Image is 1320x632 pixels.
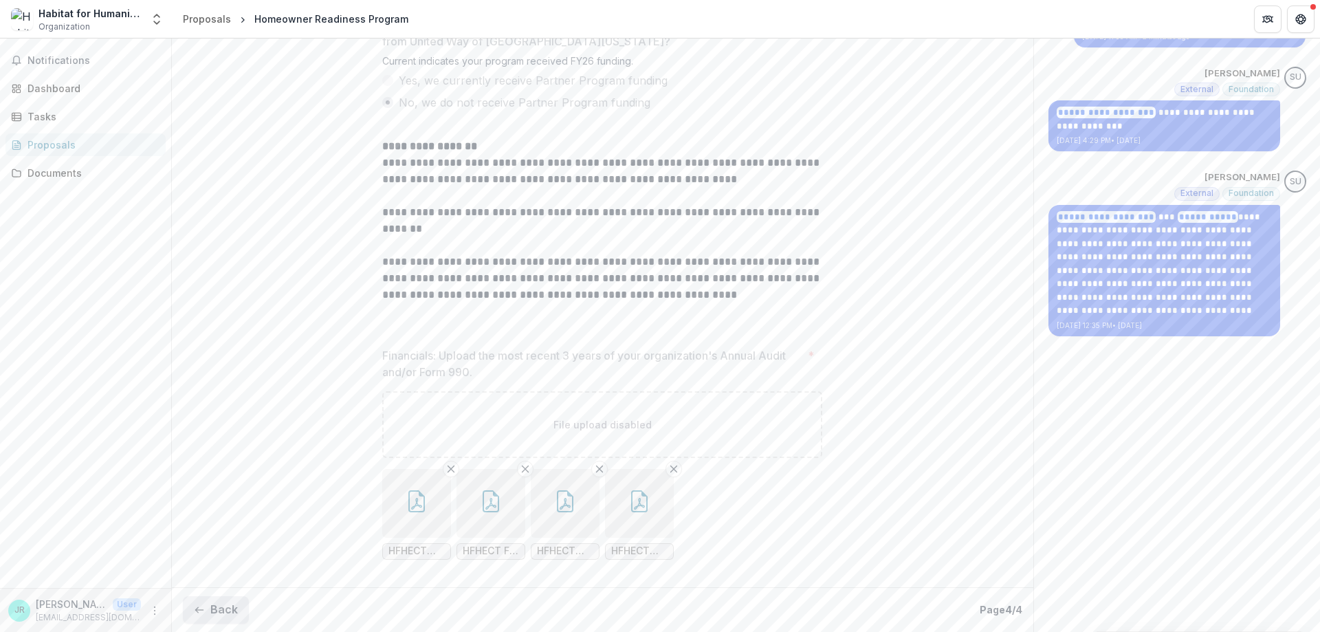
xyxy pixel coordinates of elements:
a: Proposals [177,9,236,29]
p: Financials: Upload the most recent 3 years of your organization's Annual Audit and/or Form 990. [382,347,802,380]
div: Jacqueline Richter [14,606,25,615]
button: Remove File [517,461,533,477]
img: Habitat for Humanity of Eastern Connecticut, Inc. [11,8,33,30]
span: HFHECT 990 FY22 Signed Final.pdf [388,545,445,557]
p: [PERSON_NAME] [1204,171,1280,184]
p: [DATE] 12:35 PM • [DATE] [1057,320,1272,331]
button: Get Help [1287,6,1314,33]
p: Page 4 / 4 [980,602,1022,617]
a: Tasks [5,105,166,128]
a: Dashboard [5,77,166,100]
button: Notifications [5,50,166,72]
p: [EMAIL_ADDRESS][DOMAIN_NAME] [36,611,141,624]
nav: breadcrumb [177,9,414,29]
button: Back [183,596,249,624]
p: [PERSON_NAME] [36,597,107,611]
div: Scott Umbel [1290,177,1301,186]
button: Remove File [443,461,459,477]
span: External [1180,188,1213,198]
span: HFHECT FS [DATE] FINAL.pdf [463,545,519,557]
div: Documents [27,166,155,180]
a: Proposals [5,133,166,156]
div: Tasks [27,109,155,124]
div: Scott Umbel [1290,73,1301,82]
div: Habitat for Humanity of Eastern [US_STATE], Inc. [38,6,142,21]
a: Documents [5,162,166,184]
div: Proposals [27,138,155,152]
button: Partners [1254,6,1281,33]
button: Remove File [591,461,608,477]
div: Proposals [183,12,231,26]
p: User [113,598,141,611]
span: Foundation [1229,188,1274,198]
span: Foundation [1229,85,1274,94]
button: More [146,602,163,619]
div: Dashboard [27,81,155,96]
button: Remove File [665,461,682,477]
div: Homeowner Readiness Program [254,12,408,26]
p: [PERSON_NAME] [1204,67,1280,80]
div: Remove FileHFHECT FY23 FINANCIAL STATEMENTS.pdf [531,469,599,560]
span: Organization [38,21,90,33]
button: Open entity switcher [147,6,166,33]
div: Remove FileHFHECT FS [DATE] FINAL.pdf [456,469,525,560]
span: Notifications [27,55,160,67]
div: Current indicates your program received FY26 funding. [382,55,822,72]
p: File upload disabled [553,417,652,432]
span: External [1180,85,1213,94]
span: HFHECT FY23 FINANCIAL STATEMENTS.pdf [537,545,593,557]
div: Remove FileHFHECT FY24 FS.pdf [605,469,674,560]
span: Yes, we currently receive Partner Program funding [399,72,668,89]
div: Remove FileHFHECT 990 FY22 Signed Final.pdf [382,469,451,560]
p: [DATE] 4:29 PM • [DATE] [1057,135,1272,146]
span: HFHECT FY24 FS.pdf [611,545,668,557]
span: No, we do not receive Partner Program funding [399,94,650,111]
